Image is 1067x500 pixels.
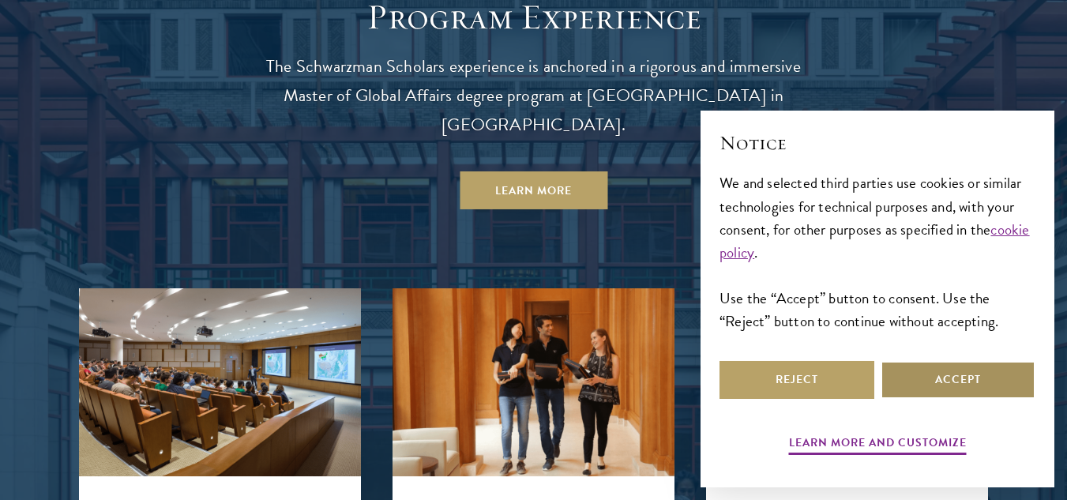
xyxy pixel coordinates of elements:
[789,433,967,457] button: Learn more and customize
[719,171,1035,332] div: We and selected third parties use cookies or similar technologies for technical purposes and, wit...
[719,130,1035,156] h2: Notice
[460,171,607,209] a: Learn More
[719,361,874,399] button: Reject
[719,218,1030,264] a: cookie policy
[881,361,1035,399] button: Accept
[250,52,818,140] p: The Schwarzman Scholars experience is anchored in a rigorous and immersive Master of Global Affai...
